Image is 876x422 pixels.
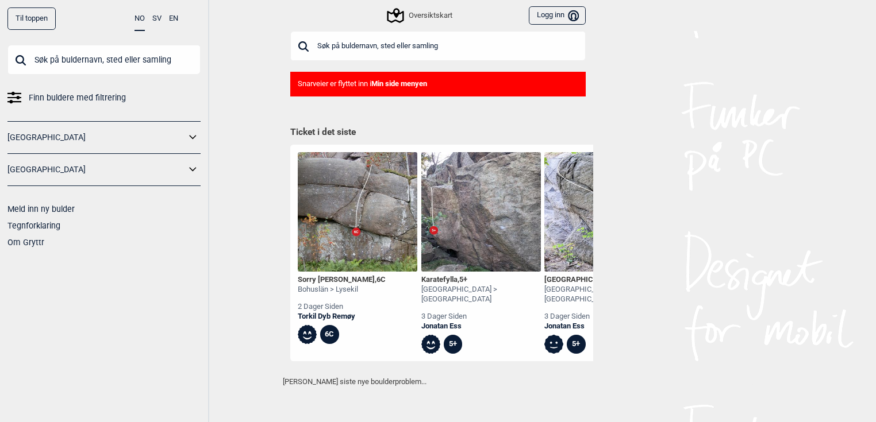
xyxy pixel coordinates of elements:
span: 6C [376,275,386,284]
div: [GEOGRAPHIC_DATA] > [GEOGRAPHIC_DATA] [544,285,664,304]
div: Sorry [PERSON_NAME] , [298,275,386,285]
div: 2 dager siden [298,302,386,312]
a: Finn buldere med filtrering [7,90,201,106]
div: 3 dager siden [544,312,664,322]
a: Om Gryttr [7,238,44,247]
div: 5+ [567,335,586,354]
a: Tegnforklaring [7,221,60,230]
input: Søk på buldernavn, sted eller samling [290,31,586,61]
img: Crimp boulevard [544,152,664,272]
div: [GEOGRAPHIC_DATA] , [544,275,664,285]
b: Min side menyen [371,79,427,88]
img: Karatefylla [421,152,541,272]
div: 3 dager siden [421,312,541,322]
div: 5+ [444,335,463,354]
a: Jonatan Ess [544,322,664,331]
a: Torkil Dyb Remøy [298,312,386,322]
p: [PERSON_NAME] siste nye boulderproblem... [283,376,593,388]
button: NO [135,7,145,31]
button: EN [169,7,178,30]
div: Oversiktskart [389,9,452,22]
button: Logg inn [529,6,586,25]
div: [GEOGRAPHIC_DATA] > [GEOGRAPHIC_DATA] [421,285,541,304]
div: Karatefylla , [421,275,541,285]
a: [GEOGRAPHIC_DATA] [7,161,186,178]
div: Til toppen [7,7,56,30]
div: Bohuslän > Lysekil [298,285,386,295]
span: Finn buldere med filtrering [29,90,126,106]
h1: Ticket i det siste [290,126,586,139]
div: Snarveier er flyttet inn i [290,72,586,96]
a: Meld inn ny bulder [7,204,75,214]
a: Jonatan Ess [421,322,541,331]
img: Sorry Stig [298,152,417,272]
a: [GEOGRAPHIC_DATA] [7,129,186,146]
div: 6C [320,325,339,344]
button: SV [152,7,162,30]
input: Søk på buldernavn, sted eller samling [7,45,201,75]
span: 5+ [459,275,467,284]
